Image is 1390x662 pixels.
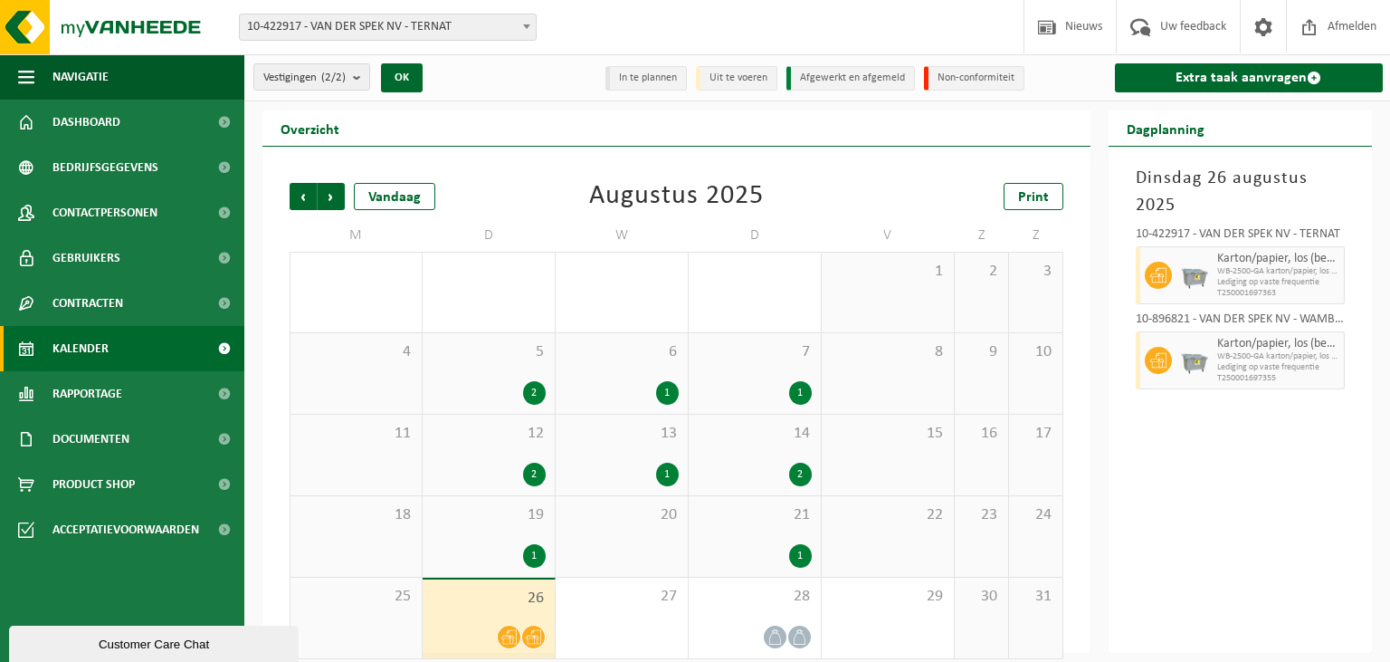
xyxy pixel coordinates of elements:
[523,463,546,486] div: 2
[1181,347,1208,374] img: WB-2500-GAL-GY-01
[789,381,812,405] div: 1
[52,235,120,281] span: Gebruikers
[423,219,556,252] td: D
[1009,219,1063,252] td: Z
[1217,277,1340,288] span: Lediging op vaste frequentie
[1136,228,1346,246] div: 10-422917 - VAN DER SPEK NV - TERNAT
[964,587,999,607] span: 30
[1018,424,1053,444] span: 17
[290,219,423,252] td: M
[52,462,135,507] span: Product Shop
[1217,266,1340,277] span: WB-2500-GA karton/papier, los (bedrijven)
[698,342,812,362] span: 7
[300,342,413,362] span: 4
[822,219,955,252] td: V
[1136,165,1346,219] h3: Dinsdag 26 augustus 2025
[964,505,999,525] span: 23
[1109,110,1223,146] h2: Dagplanning
[52,190,157,235] span: Contactpersonen
[1004,183,1063,210] a: Print
[9,622,302,662] iframe: chat widget
[300,587,413,607] span: 25
[432,424,546,444] span: 12
[656,463,679,486] div: 1
[432,342,546,362] span: 5
[300,424,413,444] span: 11
[689,219,822,252] td: D
[786,66,915,91] li: Afgewerkt en afgemeld
[381,63,423,92] button: OK
[1181,262,1208,289] img: WB-2500-GAL-GY-01
[262,110,357,146] h2: Overzicht
[964,342,999,362] span: 9
[1018,262,1053,282] span: 3
[52,54,109,100] span: Navigatie
[964,424,999,444] span: 16
[789,544,812,568] div: 1
[523,544,546,568] div: 1
[831,342,945,362] span: 8
[589,183,764,210] div: Augustus 2025
[263,64,346,91] span: Vestigingen
[1217,373,1340,384] span: T250001697355
[698,587,812,607] span: 28
[698,505,812,525] span: 21
[831,587,945,607] span: 29
[1217,362,1340,373] span: Lediging op vaste frequentie
[523,381,546,405] div: 2
[1217,288,1340,299] span: T250001697363
[432,589,546,609] span: 26
[52,281,123,326] span: Contracten
[1018,342,1053,362] span: 10
[1018,505,1053,525] span: 24
[789,463,812,486] div: 2
[1136,313,1346,331] div: 10-896821 - VAN DER SPEK NV - WAMBEEK - WAMBEEK
[318,183,345,210] span: Volgende
[239,14,537,41] span: 10-422917 - VAN DER SPEK NV - TERNAT
[565,424,679,444] span: 13
[1217,252,1340,266] span: Karton/papier, los (bedrijven)
[565,587,679,607] span: 27
[831,505,945,525] span: 22
[556,219,689,252] td: W
[565,505,679,525] span: 20
[52,326,109,371] span: Kalender
[698,424,812,444] span: 14
[240,14,536,40] span: 10-422917 - VAN DER SPEK NV - TERNAT
[321,72,346,83] count: (2/2)
[52,507,199,552] span: Acceptatievoorwaarden
[52,145,158,190] span: Bedrijfsgegevens
[565,342,679,362] span: 6
[964,262,999,282] span: 2
[656,381,679,405] div: 1
[1115,63,1384,92] a: Extra taak aanvragen
[52,417,129,462] span: Documenten
[696,66,777,91] li: Uit te voeren
[52,371,122,417] span: Rapportage
[290,183,317,210] span: Vorige
[300,505,413,525] span: 18
[52,100,120,145] span: Dashboard
[955,219,1009,252] td: Z
[253,63,370,91] button: Vestigingen(2/2)
[354,183,435,210] div: Vandaag
[1018,587,1053,607] span: 31
[1217,337,1340,351] span: Karton/papier, los (bedrijven)
[1217,351,1340,362] span: WB-2500-GA karton/papier, los (bedrijven)
[1018,190,1049,205] span: Print
[831,424,945,444] span: 15
[605,66,687,91] li: In te plannen
[924,66,1024,91] li: Non-conformiteit
[831,262,945,282] span: 1
[432,505,546,525] span: 19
